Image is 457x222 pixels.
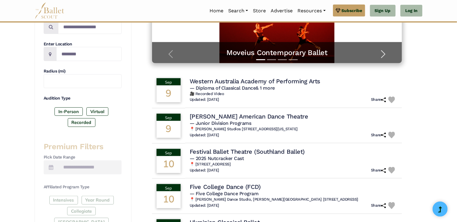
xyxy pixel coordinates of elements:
h6: 📍 [PERSON_NAME] Studios [STREET_ADDRESS][US_STATE] [190,127,397,132]
a: Resources [295,5,328,17]
span: — Five College Dance Program [190,191,259,196]
button: Slide 4 [289,56,298,63]
div: 10 [157,191,181,208]
h6: Share [371,97,386,102]
div: 9 [157,121,181,138]
button: Slide 1 [256,56,265,63]
a: Log In [400,5,422,17]
label: In-Person [54,107,83,116]
h6: 🎥 Recorded Video [190,91,397,97]
h3: Premium Filters [44,142,122,152]
span: — Diploma of Classical Dance [190,85,275,91]
h6: Share [371,168,386,173]
label: Virtual [86,107,108,116]
h4: Pick Date Range [44,154,122,160]
h6: 📍 [STREET_ADDRESS] [190,162,397,167]
input: Location [56,47,122,61]
h6: 📍 [PERSON_NAME] Dance Studio, [PERSON_NAME][GEOGRAPHIC_DATA] [STREET_ADDRESS] [190,197,397,202]
h4: Enter Location [44,41,122,47]
img: gem.svg [336,7,340,14]
h4: Festival Ballet Theatre (Southland Ballet) [190,148,305,156]
a: Advertise [268,5,295,17]
span: — 2025 Nutcracker Cast [190,156,244,161]
h6: Updated: [DATE] [190,203,219,208]
input: Search by names... [58,20,122,34]
div: 10 [157,156,181,173]
a: Search [226,5,250,17]
h4: Affiliated Program Type [44,184,122,190]
h6: Share [371,203,386,208]
button: Slide 2 [267,56,276,63]
div: 9 [157,85,181,102]
span: — Junior Division Programs [190,120,251,126]
a: & 1 more [256,85,275,91]
a: Subscribe [333,5,365,17]
label: Recorded [68,118,95,127]
h6: Share [371,133,386,138]
h4: Western Australia Academy of Performing Arts [190,77,320,85]
h4: [PERSON_NAME] American Dance Theatre [190,113,308,120]
a: Sign Up [370,5,396,17]
div: Sep [157,149,181,156]
h4: Audition Type [44,95,122,101]
a: Home [207,5,226,17]
div: Sep [157,184,181,191]
div: Sep [157,114,181,121]
div: Sep [157,78,181,85]
button: Slide 3 [278,56,287,63]
h6: Updated: [DATE] [190,97,219,102]
h6: Updated: [DATE] [190,168,219,173]
h6: Updated: [DATE] [190,133,219,138]
h4: Five College Dance (FCD) [190,183,260,191]
span: Subscribe [342,7,362,14]
a: Store [250,5,268,17]
h4: Radius (mi) [44,68,122,74]
a: Moveius Contemporary Ballet [158,48,396,57]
